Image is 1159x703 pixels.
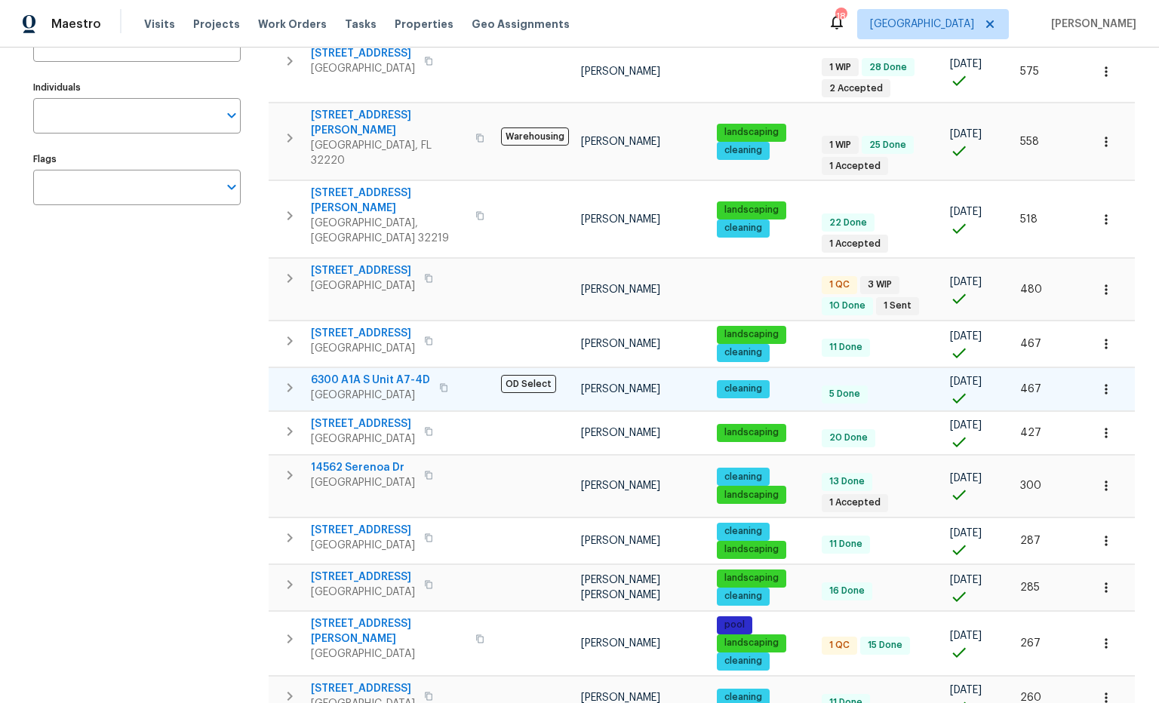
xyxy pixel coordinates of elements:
span: landscaping [718,426,785,439]
span: [PERSON_NAME] [581,137,660,147]
span: Maestro [51,17,101,32]
span: 1 QC [823,639,856,652]
span: cleaning [718,655,768,668]
span: cleaning [718,144,768,157]
span: [STREET_ADDRESS][PERSON_NAME] [311,186,466,216]
span: 1 Sent [878,299,918,312]
span: [PERSON_NAME] [581,384,660,394]
span: 480 [1020,284,1042,295]
span: [DATE] [950,207,982,217]
label: Individuals [33,83,241,92]
span: cleaning [718,382,768,395]
span: [DATE] [950,575,982,585]
span: [PERSON_NAME] [581,284,660,295]
span: [DATE] [950,631,982,641]
span: OD Select [501,375,556,393]
span: [STREET_ADDRESS] [311,326,415,341]
span: 2 Accepted [823,82,889,95]
span: cleaning [718,590,768,603]
span: 14562 Serenoa Dr [311,460,415,475]
span: 287 [1020,536,1041,546]
span: [DATE] [950,277,982,287]
span: [DATE] [950,129,982,140]
span: [GEOGRAPHIC_DATA], FL 32220 [311,138,466,168]
span: [PERSON_NAME] [1045,17,1136,32]
span: 5 Done [823,388,866,401]
span: 13 Done [823,475,871,488]
span: Projects [193,17,240,32]
span: [STREET_ADDRESS][PERSON_NAME] [311,108,466,138]
span: [PERSON_NAME] [PERSON_NAME] [581,575,660,600]
span: 285 [1020,582,1040,593]
span: cleaning [718,525,768,538]
span: 16 Done [823,585,871,597]
span: landscaping [718,204,785,216]
span: [PERSON_NAME] [581,692,660,703]
span: 11 Done [823,538,868,551]
span: [GEOGRAPHIC_DATA] [311,61,415,76]
label: Flags [33,155,241,164]
span: [DATE] [950,376,982,387]
span: 300 [1020,480,1041,491]
span: Visits [144,17,175,32]
span: [STREET_ADDRESS] [311,263,415,278]
span: [GEOGRAPHIC_DATA] [311,278,415,293]
button: Open [221,177,242,198]
span: landscaping [718,543,785,556]
span: [GEOGRAPHIC_DATA] [311,585,415,600]
span: [GEOGRAPHIC_DATA] [311,431,415,447]
span: 267 [1020,638,1041,649]
span: [DATE] [950,473,982,484]
span: 1 WIP [823,61,857,74]
span: [GEOGRAPHIC_DATA] [311,341,415,356]
span: 1 QC [823,278,856,291]
span: 3 WIP [862,278,898,291]
span: landscaping [718,572,785,585]
span: [GEOGRAPHIC_DATA], [GEOGRAPHIC_DATA] 32219 [311,216,466,246]
span: 427 [1020,428,1041,438]
span: 1 WIP [823,139,857,152]
span: Properties [395,17,453,32]
span: [GEOGRAPHIC_DATA] [311,646,466,662]
span: [STREET_ADDRESS] [311,681,415,696]
span: 558 [1020,137,1039,147]
span: [GEOGRAPHIC_DATA] [311,388,430,403]
span: [GEOGRAPHIC_DATA] [311,475,415,490]
span: cleaning [718,346,768,359]
span: [GEOGRAPHIC_DATA] [870,17,974,32]
button: Open [221,105,242,126]
span: 1 Accepted [823,496,887,509]
span: landscaping [718,489,785,502]
span: pool [718,619,751,631]
span: 1 Accepted [823,160,887,173]
span: 260 [1020,692,1041,703]
span: 467 [1020,339,1041,349]
span: [PERSON_NAME] [581,339,660,349]
span: [DATE] [950,685,982,695]
span: 22 Done [823,216,873,229]
span: Work Orders [258,17,327,32]
span: Warehousing [501,127,569,146]
span: 1 Accepted [823,238,887,250]
span: landscaping [718,637,785,649]
span: [DATE] [950,331,982,342]
span: [PERSON_NAME] [581,638,660,649]
span: [PERSON_NAME] [581,66,660,77]
span: 25 Done [863,139,912,152]
span: [GEOGRAPHIC_DATA] [311,538,415,553]
span: landscaping [718,328,785,341]
span: cleaning [718,222,768,235]
span: 6300 A1A S Unit A7-4D [311,373,430,388]
span: [DATE] [950,528,982,539]
span: [DATE] [950,59,982,69]
span: [PERSON_NAME] [581,428,660,438]
span: Tasks [345,19,377,29]
div: 18 [835,9,846,24]
span: Geo Assignments [472,17,570,32]
span: [STREET_ADDRESS] [311,416,415,431]
span: 518 [1020,214,1038,225]
span: [STREET_ADDRESS] [311,46,415,61]
span: 20 Done [823,431,874,444]
span: cleaning [718,471,768,484]
span: [PERSON_NAME] [581,480,660,491]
